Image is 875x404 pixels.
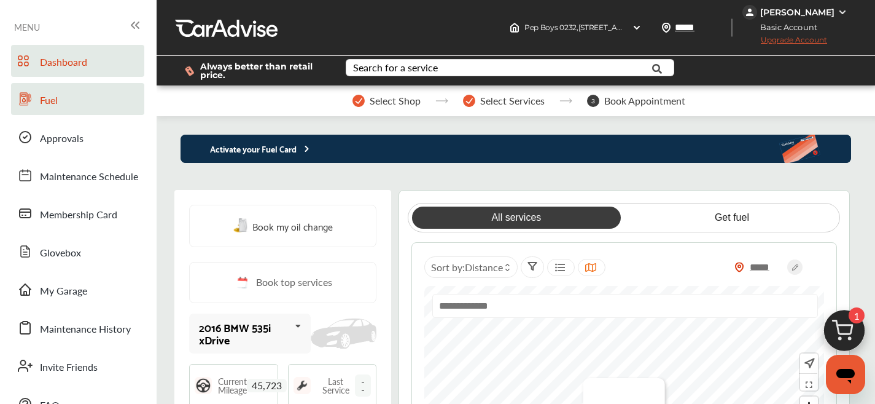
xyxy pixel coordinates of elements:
img: header-down-arrow.9dd2ce7d.svg [632,23,642,33]
a: Invite Friends [11,350,144,382]
img: stepper-arrow.e24c07c6.svg [559,98,572,103]
span: Glovebox [40,245,81,261]
img: jVpblrzwTbfkPYzPPzSLxeg0AAAAASUVORK5CYII= [742,5,757,20]
a: Get fuel [628,207,836,229]
a: Approvals [11,121,144,153]
a: All services [412,207,621,229]
span: Membership Card [40,207,117,223]
span: Distance [465,260,503,274]
span: Sort by : [431,260,503,274]
span: Maintenance History [40,322,131,338]
span: Maintenance Schedule [40,169,138,185]
a: Dashboard [11,45,144,77]
a: Book my oil change [233,218,333,234]
img: stepper-checkmark.b5569197.svg [463,95,475,107]
span: Select Shop [370,95,421,106]
a: Maintenance Schedule [11,159,144,191]
img: stepper-arrow.e24c07c6.svg [435,98,448,103]
img: cal_icon.0803b883.svg [234,275,250,290]
img: maintenance_logo [294,377,311,394]
span: Book top services [256,275,332,290]
span: My Garage [40,283,87,299]
span: Last Service [317,377,355,394]
span: Approvals [40,131,84,147]
img: location_vector_orange.38f05af8.svg [734,262,744,272]
span: Pep Boys 0232 , [STREET_ADDRESS] [GEOGRAPHIC_DATA] , VA 22306 [524,23,765,32]
span: Always better than retail price. [200,62,326,79]
img: recenter.ce011a49.svg [802,357,815,370]
img: activate-banner.5eeab9f0af3a0311e5fa.png [779,135,851,163]
span: MENU [14,22,40,32]
p: Activate your Fuel Card [181,141,312,156]
span: Book Appointment [604,95,685,106]
div: [PERSON_NAME] [760,7,834,18]
img: header-home-logo.8d720a4f.svg [510,23,519,33]
span: 45,723 [247,379,287,392]
img: location_vector.a44bc228.svg [661,23,671,33]
a: Book top services [189,262,376,303]
img: dollor_label_vector.a70140d1.svg [185,66,194,76]
div: 2016 BMW 535i xDrive [199,321,290,346]
a: Glovebox [11,236,144,267]
span: Upgrade Account [742,35,827,50]
iframe: Button to launch messaging window [826,355,865,394]
span: 3 [587,95,599,107]
span: Current Mileage [218,377,247,394]
a: Maintenance History [11,312,144,344]
img: oil-change.e5047c97.svg [233,218,249,234]
span: Invite Friends [40,360,98,376]
img: cart_icon.3d0951e8.svg [815,304,874,363]
div: Search for a service [353,63,438,73]
img: stepper-checkmark.b5569197.svg [352,95,365,107]
img: placeholder_car.fcab19be.svg [311,319,376,348]
span: 1 [849,307,865,323]
span: Dashboard [40,55,87,71]
span: Select Services [480,95,545,106]
img: steering_logo [195,377,212,394]
a: My Garage [11,274,144,306]
img: header-divider.bc55588e.svg [731,18,733,37]
img: WGsFRI8htEPBVLJbROoPRyZpYNWhNONpIPPETTm6eUC0GeLEiAAAAAElFTkSuQmCC [838,7,847,17]
a: Membership Card [11,197,144,229]
span: Fuel [40,93,58,109]
span: Basic Account [744,21,826,34]
span: -- [355,374,371,397]
span: Book my oil change [252,218,333,234]
a: Fuel [11,83,144,115]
